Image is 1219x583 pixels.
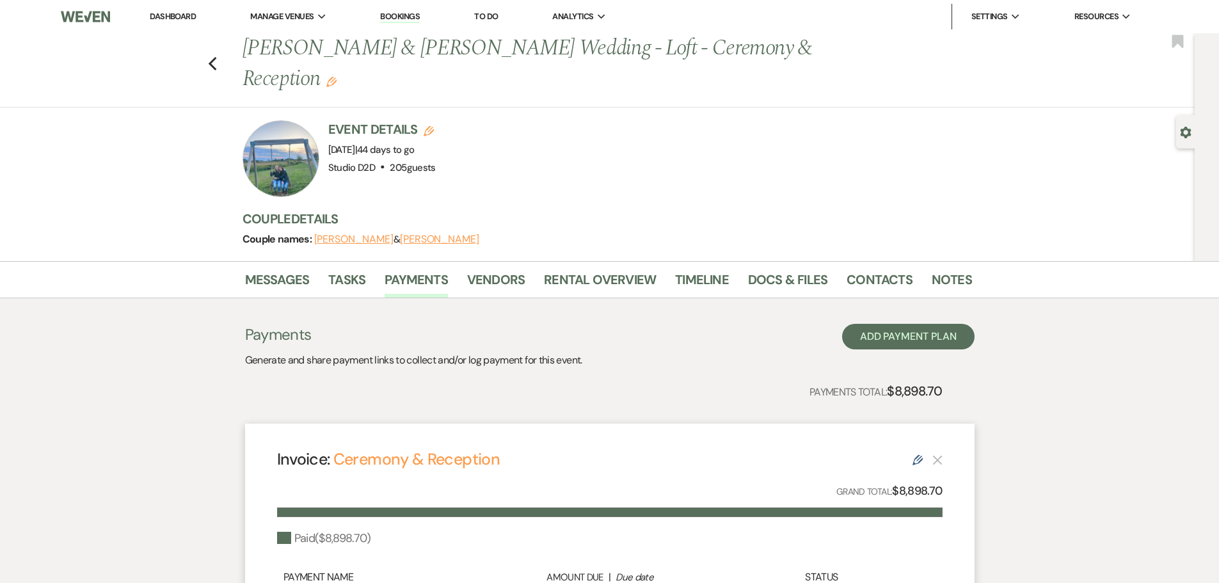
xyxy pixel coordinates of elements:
[544,269,656,298] a: Rental Overview
[245,269,310,298] a: Messages
[809,381,943,401] p: Payments Total:
[243,33,816,94] h1: [PERSON_NAME] & [PERSON_NAME] Wedding - Loft - Ceremony & Reception
[243,232,314,246] span: Couple names:
[385,269,448,298] a: Payments
[314,234,394,244] button: [PERSON_NAME]
[675,269,729,298] a: Timeline
[245,352,582,369] p: Generate and share payment links to collect and/or log payment for this event.
[355,143,415,156] span: |
[748,269,827,298] a: Docs & Files
[326,76,337,87] button: Edit
[357,143,415,156] span: 44 days to go
[243,210,959,228] h3: Couple Details
[400,234,479,244] button: [PERSON_NAME]
[333,449,500,470] a: Ceremony & Reception
[474,11,498,22] a: To Do
[836,482,943,500] p: Grand Total:
[1074,10,1119,23] span: Resources
[328,143,415,156] span: [DATE]
[971,10,1008,23] span: Settings
[328,269,365,298] a: Tasks
[552,10,593,23] span: Analytics
[277,530,370,547] div: Paid ( $8,898.70 )
[892,483,942,499] strong: $8,898.70
[847,269,912,298] a: Contacts
[150,11,196,22] a: Dashboard
[467,269,525,298] a: Vendors
[1180,125,1191,138] button: Open lead details
[328,161,376,174] span: Studio D2D
[328,120,436,138] h3: Event Details
[932,269,972,298] a: Notes
[245,324,582,346] h3: Payments
[277,448,500,470] h4: Invoice:
[887,383,942,399] strong: $8,898.70
[314,233,479,246] span: &
[842,324,975,349] button: Add Payment Plan
[61,3,109,30] img: Weven Logo
[250,10,314,23] span: Manage Venues
[390,161,435,174] span: 205 guests
[380,11,420,23] a: Bookings
[932,454,943,465] button: This payment plan cannot be deleted because it contains links that have been paid through Weven’s...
